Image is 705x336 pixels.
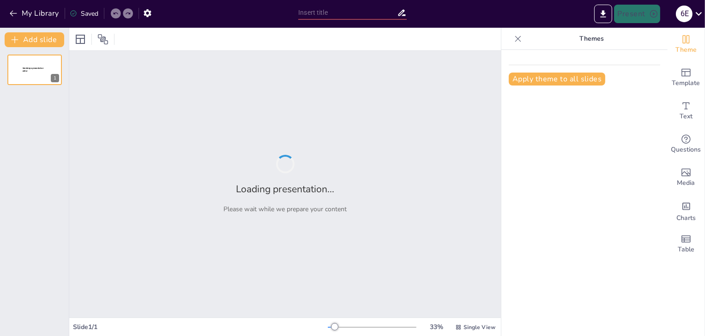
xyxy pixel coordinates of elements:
div: Add charts and graphs [668,194,705,227]
button: Present [614,5,660,23]
span: Template [672,78,700,88]
div: Add text boxes [668,94,705,128]
div: 1 [7,55,62,85]
span: Questions [671,145,701,155]
div: Add a table [668,227,705,261]
div: Get real-time input from your audience [668,128,705,161]
button: Add slide [5,32,64,47]
div: Layout [73,32,88,47]
button: Export to PowerPoint [594,5,612,23]
span: Theme [675,45,697,55]
button: 6 E [676,5,693,23]
span: Media [677,178,695,188]
span: Sendsteps presentation editor [23,67,43,72]
p: Themes [525,28,658,50]
button: Apply theme to all slides [509,73,605,86]
span: Single View [464,324,495,331]
input: Insert title [298,6,397,19]
div: Add ready made slides [668,61,705,94]
div: 33 % [426,323,448,331]
button: My Library [7,6,63,21]
div: 6 E [676,6,693,22]
p: Please wait while we prepare your content [223,205,347,214]
div: Change the overall theme [668,28,705,61]
span: Text [680,111,693,122]
div: 1 [51,74,59,82]
div: Saved [70,9,98,18]
span: Table [678,244,694,255]
span: Position [97,34,108,45]
div: Add images, graphics, shapes or video [668,161,705,194]
div: Slide 1 / 1 [73,323,328,331]
span: Charts [676,213,696,223]
h2: Loading presentation... [236,183,334,195]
